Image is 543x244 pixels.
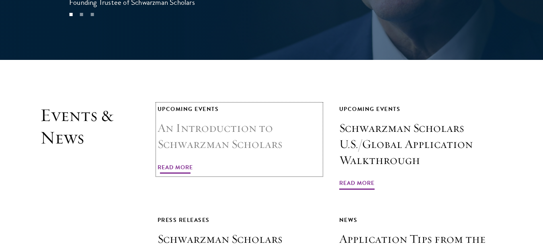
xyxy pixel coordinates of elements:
div: Press Releases [158,215,321,225]
a: Upcoming Events Schwarzman Scholars U.S./Global Application Walkthrough Read More [339,104,503,191]
h3: Schwarzman Scholars U.S./Global Application Walkthrough [339,120,503,168]
div: Upcoming Events [158,104,321,114]
h3: An Introduction to Schwarzman Scholars [158,120,321,152]
span: Read More [158,162,193,175]
a: Upcoming Events An Introduction to Schwarzman Scholars Read More [158,104,321,175]
button: 1 of 3 [66,9,76,19]
button: 3 of 3 [87,9,97,19]
span: Read More [339,178,375,191]
div: Upcoming Events [339,104,503,114]
button: 2 of 3 [76,9,87,19]
div: News [339,215,503,225]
